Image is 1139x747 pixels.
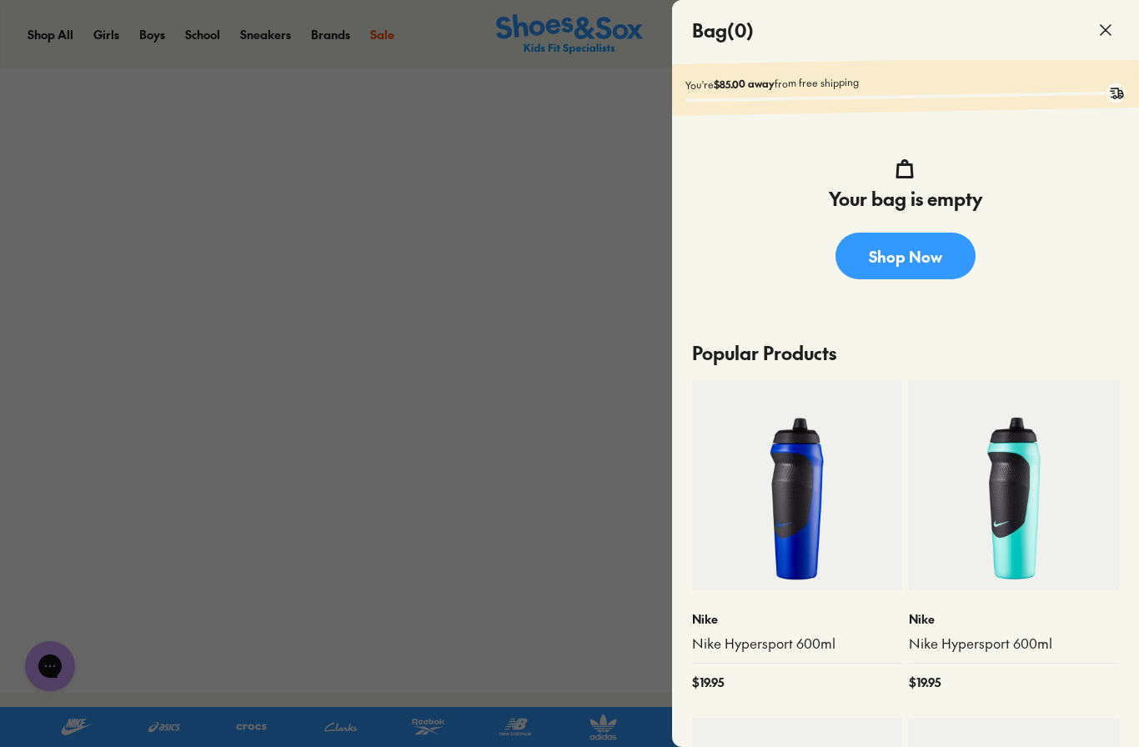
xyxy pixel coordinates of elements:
[909,610,1119,628] p: Nike
[692,674,724,691] span: $ 19.95
[714,77,775,91] b: $85.00 away
[8,6,58,56] button: Gorgias live chat
[692,326,1119,380] p: Popular Products
[692,610,902,628] p: Nike
[692,17,754,44] h4: Bag ( 0 )
[909,634,1119,653] a: Nike Hypersport 600ml
[685,69,1126,92] p: You're from free shipping
[909,674,941,691] span: $ 19.95
[692,634,902,653] a: Nike Hypersport 600ml
[829,185,982,213] h4: Your bag is empty
[835,233,976,279] a: Shop Now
